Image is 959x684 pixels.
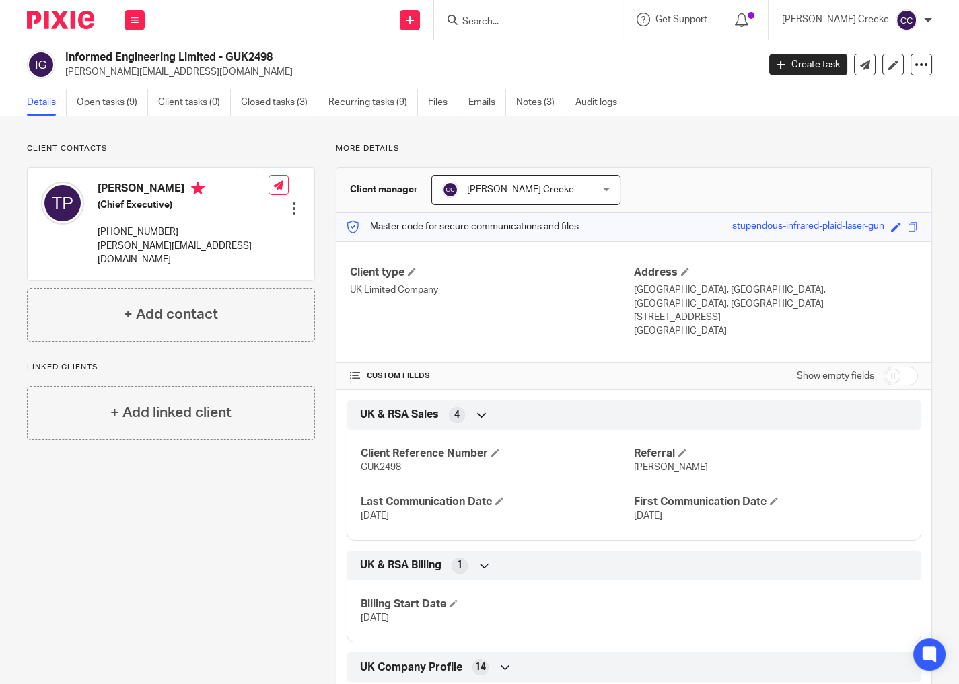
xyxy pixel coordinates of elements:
[191,182,205,195] i: Primary
[468,89,506,116] a: Emails
[361,495,634,509] h4: Last Communication Date
[575,89,627,116] a: Audit logs
[360,660,462,675] span: UK Company Profile
[634,495,907,509] h4: First Communication Date
[41,182,84,225] img: svg%3E
[347,220,579,233] p: Master code for secure communications and files
[467,185,574,194] span: [PERSON_NAME] Creeke
[655,15,707,24] span: Get Support
[634,511,662,521] span: [DATE]
[361,463,401,472] span: GUK2498
[360,558,441,572] span: UK & RSA Billing
[457,558,462,572] span: 1
[328,89,418,116] a: Recurring tasks (9)
[98,239,269,267] p: [PERSON_NAME][EMAIL_ADDRESS][DOMAIN_NAME]
[27,362,315,373] p: Linked clients
[27,89,67,116] a: Details
[634,266,918,280] h4: Address
[896,9,917,31] img: svg%3E
[634,311,918,324] p: [STREET_ADDRESS]
[361,511,389,521] span: [DATE]
[782,13,889,26] p: [PERSON_NAME] Creeke
[65,50,612,65] h2: Informed Engineering Limited - GUK2498
[98,182,269,198] h4: [PERSON_NAME]
[634,324,918,338] p: [GEOGRAPHIC_DATA]
[361,613,389,623] span: [DATE]
[361,597,634,611] h4: Billing Start Date
[634,463,708,472] span: [PERSON_NAME]
[361,447,634,461] h4: Client Reference Number
[27,143,315,154] p: Client contacts
[336,143,932,154] p: More details
[634,283,918,311] p: [GEOGRAPHIC_DATA], [GEOGRAPHIC_DATA], [GEOGRAPHIC_DATA], [GEOGRAPHIC_DATA]
[110,402,232,423] h4: + Add linked client
[360,408,439,422] span: UK & RSA Sales
[350,283,634,297] p: UK Limited Company
[732,219,884,235] div: stupendous-infrared-plaid-laser-gun
[797,369,874,383] label: Show empty fields
[516,89,565,116] a: Notes (3)
[428,89,458,116] a: Files
[350,371,634,381] h4: CUSTOM FIELDS
[27,50,55,79] img: svg%3E
[350,266,634,280] h4: Client type
[475,660,486,674] span: 14
[98,225,269,239] p: [PHONE_NUMBER]
[454,408,460,422] span: 4
[241,89,318,116] a: Closed tasks (3)
[27,11,94,29] img: Pixie
[77,89,148,116] a: Open tasks (9)
[124,304,218,325] h4: + Add contact
[158,89,231,116] a: Client tasks (0)
[98,198,269,212] h5: (Chief Executive)
[769,54,847,75] a: Create task
[350,183,418,196] h3: Client manager
[65,65,749,79] p: [PERSON_NAME][EMAIL_ADDRESS][DOMAIN_NAME]
[634,447,907,461] h4: Referral
[442,182,458,198] img: svg%3E
[461,16,582,28] input: Search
